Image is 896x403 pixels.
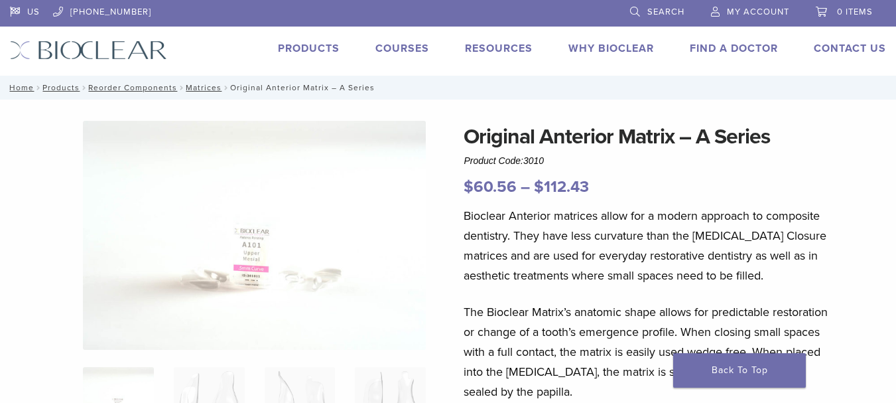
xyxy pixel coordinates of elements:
span: My Account [727,7,789,17]
a: Why Bioclear [568,42,654,55]
span: – [521,177,530,197]
span: Search [647,7,684,17]
span: 0 items [837,7,873,17]
span: 3010 [523,155,544,166]
a: Back To Top [673,353,806,388]
bdi: 112.43 [534,177,589,197]
a: Products [278,42,340,55]
span: Product Code: [464,155,544,166]
span: / [222,84,230,91]
span: / [177,84,186,91]
p: The Bioclear Matrix’s anatomic shape allows for predictable restoration or change of a tooth’s em... [464,302,828,402]
span: / [80,84,88,91]
a: Home [5,83,34,92]
a: Contact Us [814,42,886,55]
a: Reorder Components [88,83,177,92]
a: Courses [375,42,429,55]
span: $ [534,177,544,197]
span: $ [464,177,474,197]
p: Bioclear Anterior matrices allow for a modern approach to composite dentistry. They have less cur... [464,206,828,285]
a: Find A Doctor [690,42,778,55]
bdi: 60.56 [464,177,517,197]
a: Resources [465,42,533,55]
img: Anterior Original A Series Matrices [83,121,426,350]
span: / [34,84,42,91]
a: Products [42,83,80,92]
h1: Original Anterior Matrix – A Series [464,121,828,153]
a: Matrices [186,83,222,92]
img: Bioclear [10,40,167,60]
